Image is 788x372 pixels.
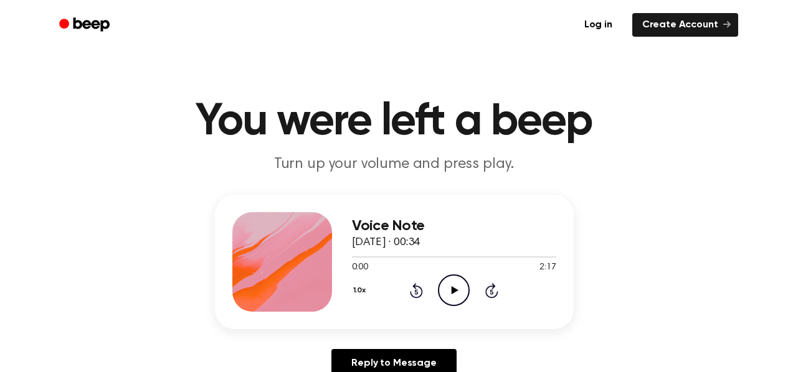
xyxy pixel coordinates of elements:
h3: Voice Note [352,218,556,235]
span: 2:17 [539,261,556,274]
h1: You were left a beep [75,100,713,144]
a: Beep [50,13,121,37]
span: [DATE] · 00:34 [352,237,420,248]
span: 0:00 [352,261,368,274]
a: Create Account [632,13,738,37]
a: Log in [572,11,625,39]
p: Turn up your volume and press play. [155,154,634,175]
button: 1.0x [352,280,371,301]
